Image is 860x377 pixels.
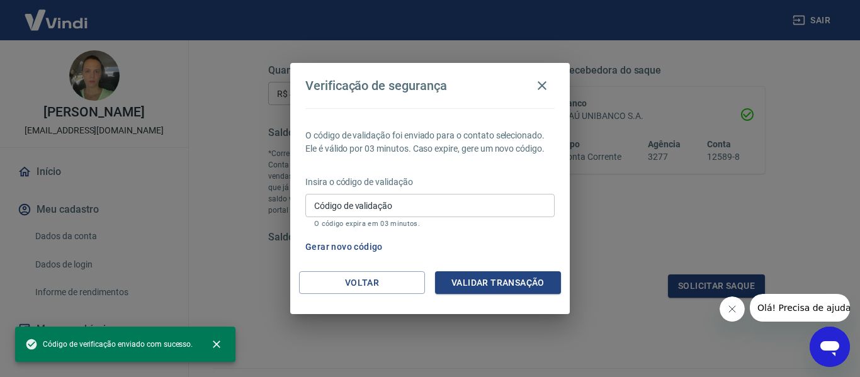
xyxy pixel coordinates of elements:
span: Olá! Precisa de ajuda? [8,9,106,19]
iframe: Mensagem da empresa [750,294,850,322]
iframe: Fechar mensagem [720,296,745,322]
p: O código expira em 03 minutos. [314,220,546,228]
button: close [203,330,230,358]
p: Insira o código de validação [305,176,555,189]
button: Voltar [299,271,425,295]
iframe: Botão para abrir a janela de mensagens [810,327,850,367]
h4: Verificação de segurança [305,78,447,93]
p: O código de validação foi enviado para o contato selecionado. Ele é válido por 03 minutos. Caso e... [305,129,555,155]
button: Validar transação [435,271,561,295]
span: Código de verificação enviado com sucesso. [25,338,193,351]
button: Gerar novo código [300,235,388,259]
